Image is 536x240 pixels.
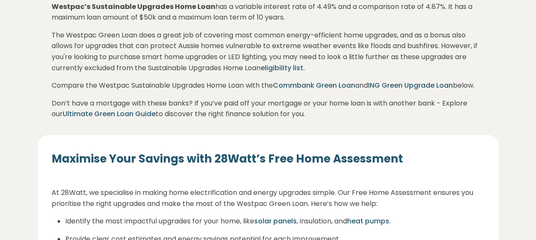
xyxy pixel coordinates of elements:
[52,2,215,11] strong: Westpac’s Sustainable Upgrades Home Loan
[52,152,485,166] h4: Maximise Your Savings with 28Watt’s Free Home Assessment
[368,80,453,90] a: ING Green Upgrade Loan
[52,187,485,209] p: At 28Watt, we specialise in making home electrification and energy upgrades simple. Our Free Home...
[254,216,297,226] a: solar panels
[273,80,355,90] a: Commbank Green Loan
[63,109,156,119] a: Ultimate Green Loan Guide
[52,98,485,120] p: Don’t have a mortgage with these banks? If you’ve paid off your mortgage or your home loan is wit...
[52,80,485,91] p: Compare the Westpac Sustainable Upgrades Home Loan with the and below.
[261,63,305,73] a: eligibility list.
[347,216,389,226] a: heat pumps
[52,30,485,73] p: The Westpac Green Loan does a great job of covering most common energy-efficient home upgrades, a...
[52,1,485,23] p: has a variable interest rate of 4.49% and a comparison rate of 4.87%. It has a maximum loan amoun...
[65,216,485,227] p: Identify the most impactful upgrades for your home, like , insulation, and .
